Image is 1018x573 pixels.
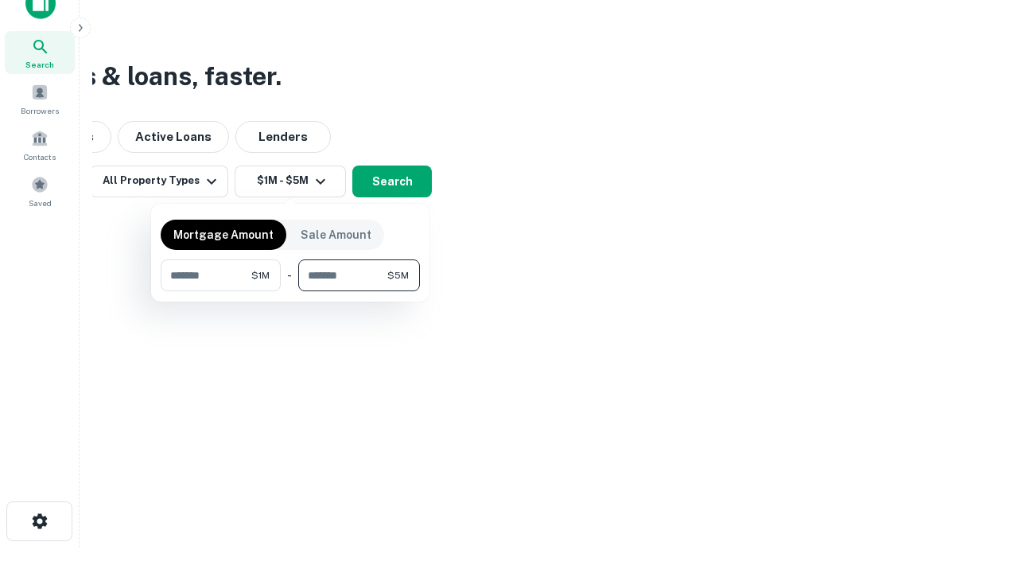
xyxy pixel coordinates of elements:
[301,226,371,244] p: Sale Amount
[387,268,409,283] span: $5M
[173,226,274,244] p: Mortgage Amount
[938,446,1018,522] iframe: Chat Widget
[287,259,292,291] div: -
[251,268,270,283] span: $1M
